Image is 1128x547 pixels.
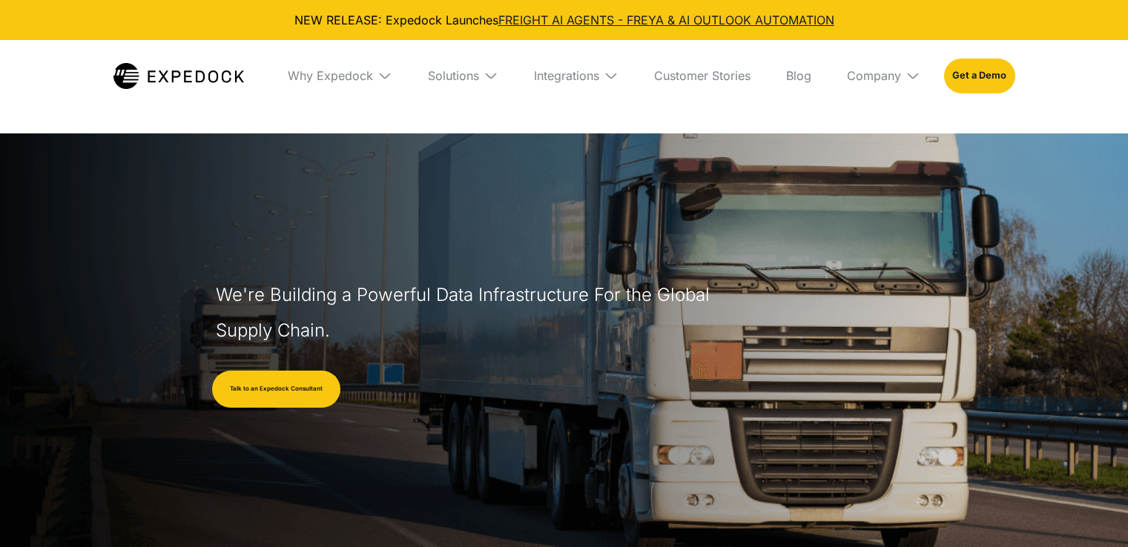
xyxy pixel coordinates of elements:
[847,68,901,83] div: Company
[216,277,717,348] h1: We're Building a Powerful Data Infrastructure For the Global Supply Chain.
[534,68,599,83] div: Integrations
[498,13,834,27] a: FREIGHT AI AGENTS - FREYA & AI OUTLOOK AUTOMATION
[428,68,479,83] div: Solutions
[642,40,762,111] a: Customer Stories
[212,371,340,408] a: Talk to an Expedock Consultant
[288,68,373,83] div: Why Expedock
[774,40,823,111] a: Blog
[12,12,1116,28] div: NEW RELEASE: Expedock Launches
[944,59,1015,93] a: Get a Demo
